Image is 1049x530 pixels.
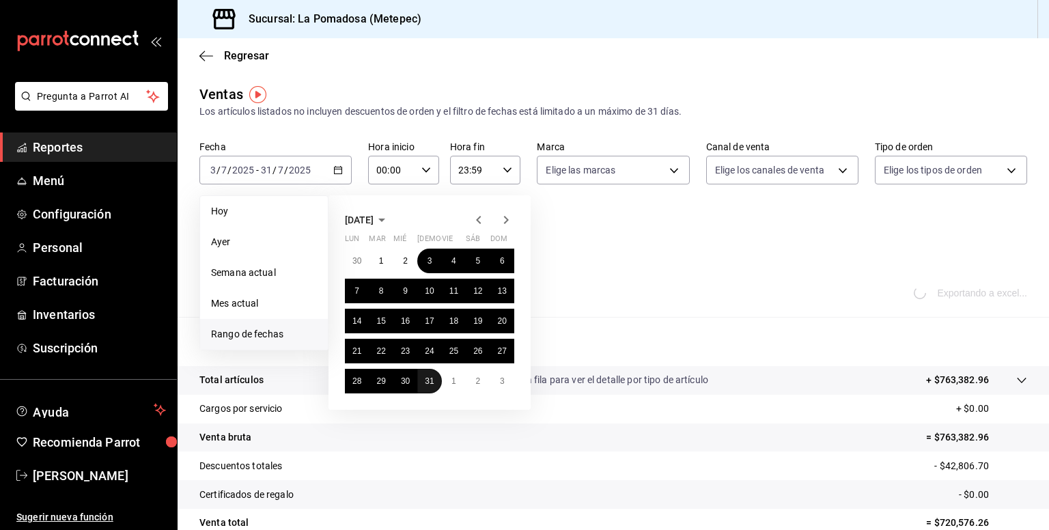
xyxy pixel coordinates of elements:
span: / [216,165,221,176]
button: 1 de julio de 2025 [369,249,393,273]
button: Regresar [199,49,269,62]
button: 30 de julio de 2025 [393,369,417,393]
abbr: 26 de julio de 2025 [473,346,482,356]
input: -- [221,165,227,176]
button: 18 de julio de 2025 [442,309,466,333]
abbr: 17 de julio de 2025 [425,316,434,326]
label: Fecha [199,142,352,152]
p: Descuentos totales [199,459,282,473]
button: 15 de julio de 2025 [369,309,393,333]
p: Venta bruta [199,430,251,445]
span: Suscripción [33,339,166,357]
span: Sugerir nueva función [16,510,166,525]
button: 4 de julio de 2025 [442,249,466,273]
button: 2 de agosto de 2025 [466,369,490,393]
abbr: miércoles [393,234,406,249]
button: 21 de julio de 2025 [345,339,369,363]
span: Inventarios [33,305,166,324]
input: ---- [288,165,311,176]
abbr: 28 de julio de 2025 [352,376,361,386]
abbr: 19 de julio de 2025 [473,316,482,326]
p: + $0.00 [956,402,1027,416]
button: 3 de agosto de 2025 [490,369,514,393]
abbr: 13 de julio de 2025 [498,286,507,296]
abbr: 7 de julio de 2025 [354,286,359,296]
abbr: 5 de julio de 2025 [475,256,480,266]
span: Elige las marcas [546,163,615,177]
button: 30 de junio de 2025 [345,249,369,273]
abbr: 3 de julio de 2025 [428,256,432,266]
abbr: 4 de julio de 2025 [451,256,456,266]
abbr: 20 de julio de 2025 [498,316,507,326]
button: 12 de julio de 2025 [466,279,490,303]
button: [DATE] [345,212,390,228]
span: / [227,165,232,176]
button: 14 de julio de 2025 [345,309,369,333]
abbr: 18 de julio de 2025 [449,316,458,326]
abbr: 24 de julio de 2025 [425,346,434,356]
span: Pregunta a Parrot AI [37,89,147,104]
abbr: 8 de julio de 2025 [379,286,384,296]
button: 17 de julio de 2025 [417,309,441,333]
button: 16 de julio de 2025 [393,309,417,333]
abbr: 29 de julio de 2025 [376,376,385,386]
button: 7 de julio de 2025 [345,279,369,303]
button: 11 de julio de 2025 [442,279,466,303]
button: 23 de julio de 2025 [393,339,417,363]
abbr: 12 de julio de 2025 [473,286,482,296]
abbr: jueves [417,234,498,249]
p: - $42,806.70 [934,459,1027,473]
input: -- [277,165,284,176]
span: Menú [33,171,166,190]
button: 9 de julio de 2025 [393,279,417,303]
button: 27 de julio de 2025 [490,339,514,363]
label: Marca [537,142,689,152]
span: Mes actual [211,296,317,311]
p: Cargos por servicio [199,402,283,416]
abbr: 30 de julio de 2025 [401,376,410,386]
span: / [272,165,277,176]
abbr: 6 de julio de 2025 [500,256,505,266]
span: Elige los canales de venta [715,163,824,177]
span: Reportes [33,138,166,156]
span: Facturación [33,272,166,290]
span: - [256,165,259,176]
p: + $763,382.96 [926,373,989,387]
span: Recomienda Parrot [33,433,166,451]
abbr: 31 de julio de 2025 [425,376,434,386]
button: 25 de julio de 2025 [442,339,466,363]
button: 29 de julio de 2025 [369,369,393,393]
button: 22 de julio de 2025 [369,339,393,363]
span: [DATE] [345,214,374,225]
label: Tipo de orden [875,142,1027,152]
abbr: 16 de julio de 2025 [401,316,410,326]
img: Tooltip marker [249,86,266,103]
abbr: 23 de julio de 2025 [401,346,410,356]
abbr: sábado [466,234,480,249]
span: Semana actual [211,266,317,280]
p: Total artículos [199,373,264,387]
abbr: 1 de agosto de 2025 [451,376,456,386]
button: 19 de julio de 2025 [466,309,490,333]
span: Ayer [211,235,317,249]
span: / [284,165,288,176]
p: = $720,576.26 [926,516,1027,530]
button: 1 de agosto de 2025 [442,369,466,393]
h3: Sucursal: La Pomadosa (Metepec) [238,11,421,27]
label: Hora inicio [368,142,439,152]
button: 24 de julio de 2025 [417,339,441,363]
input: -- [210,165,216,176]
abbr: 9 de julio de 2025 [403,286,408,296]
button: 13 de julio de 2025 [490,279,514,303]
span: Elige los tipos de orden [884,163,982,177]
abbr: 11 de julio de 2025 [449,286,458,296]
abbr: 14 de julio de 2025 [352,316,361,326]
div: Ventas [199,84,243,104]
abbr: viernes [442,234,453,249]
abbr: 10 de julio de 2025 [425,286,434,296]
label: Hora fin [450,142,521,152]
p: Venta total [199,516,249,530]
label: Canal de venta [706,142,858,152]
button: 28 de julio de 2025 [345,369,369,393]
